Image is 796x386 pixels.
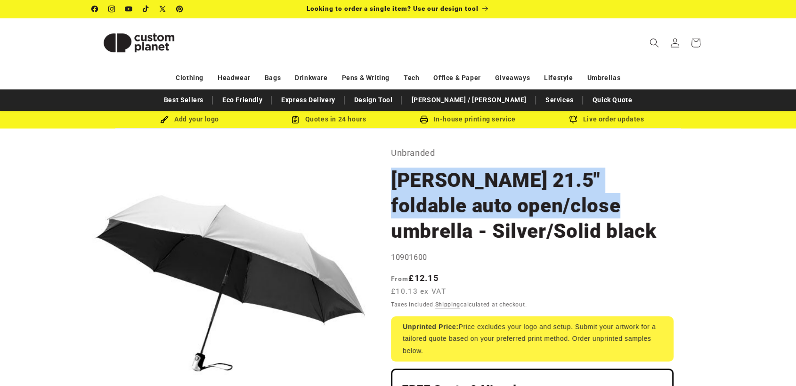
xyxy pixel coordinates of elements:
[391,273,439,283] strong: £12.15
[435,301,461,308] a: Shipping
[218,70,251,86] a: Headwear
[307,5,479,12] span: Looking to order a single item? Use our design tool
[218,92,267,108] a: Eco Friendly
[391,275,408,282] span: From
[92,22,186,64] img: Custom Planet
[391,300,674,309] div: Taxes included. calculated at checkout.
[588,92,637,108] a: Quick Quote
[569,115,577,124] img: Order updates
[420,115,428,124] img: In-house printing
[406,92,531,108] a: [PERSON_NAME] / [PERSON_NAME]
[349,92,398,108] a: Design Tool
[176,70,203,86] a: Clothing
[391,168,674,244] h1: [PERSON_NAME] 21.5" foldable auto open/close umbrella - Silver/Solid black
[537,113,676,125] div: Live order updates
[89,18,190,67] a: Custom Planet
[749,341,796,386] iframe: Chat Widget
[265,70,281,86] a: Bags
[644,32,665,53] summary: Search
[433,70,480,86] a: Office & Paper
[541,92,578,108] a: Services
[159,92,208,108] a: Best Sellers
[391,286,446,297] span: £10.13 ex VAT
[160,115,169,124] img: Brush Icon
[342,70,390,86] a: Pens & Writing
[404,70,419,86] a: Tech
[276,92,340,108] a: Express Delivery
[391,316,674,362] div: Price excludes your logo and setup. Submit your artwork for a tailored quote based on your prefer...
[291,115,300,124] img: Order Updates Icon
[403,323,459,330] strong: Unprinted Price:
[295,70,327,86] a: Drinkware
[398,113,537,125] div: In-house printing service
[120,113,259,125] div: Add your logo
[587,70,620,86] a: Umbrellas
[495,70,530,86] a: Giveaways
[259,113,398,125] div: Quotes in 24 hours
[391,253,427,262] span: 10901600
[391,145,674,161] p: Unbranded
[544,70,573,86] a: Lifestyle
